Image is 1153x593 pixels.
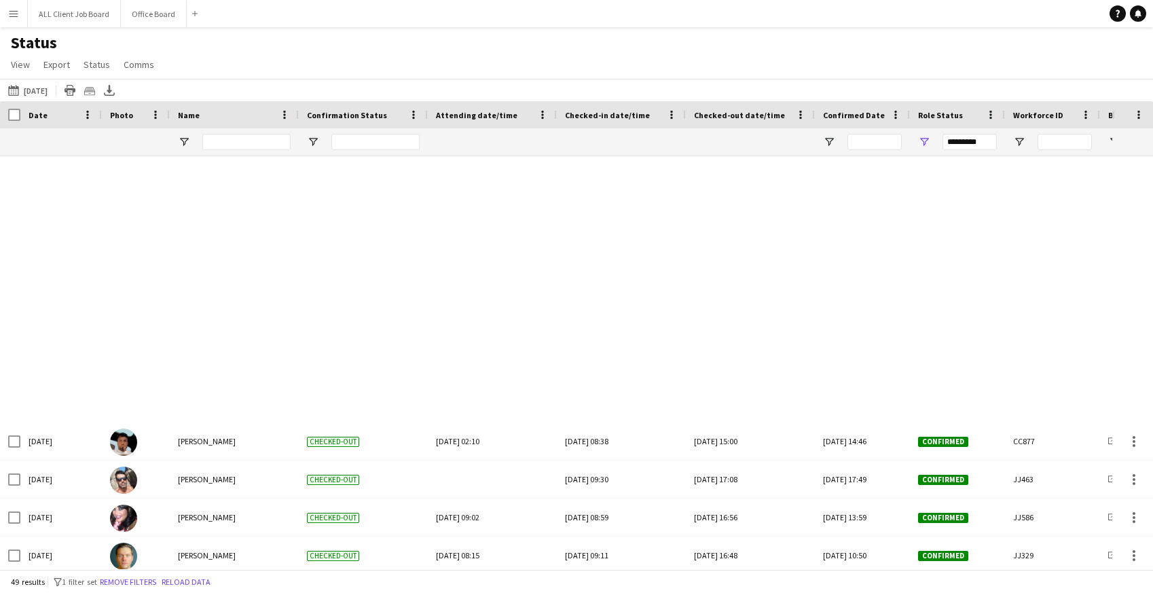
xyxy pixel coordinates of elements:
span: Comms [124,58,154,71]
button: Open Filter Menu [1013,136,1025,148]
div: [DATE] 08:15 [436,537,549,574]
div: [DATE] 09:02 [436,499,549,536]
span: Workforce ID [1013,110,1063,120]
span: Checked-out [307,551,359,561]
div: CC877 [1005,423,1100,460]
span: Confirmed [918,437,968,447]
div: [DATE] 02:10 [436,423,549,460]
span: 1 filter set [62,577,97,587]
span: [PERSON_NAME] [178,474,236,484]
input: Confirmed Date Filter Input [847,134,902,150]
div: [DATE] [20,499,102,536]
img: Nicola Smith [110,505,137,532]
a: View [5,56,35,73]
div: [DATE] 14:46 [815,423,910,460]
button: Open Filter Menu [918,136,930,148]
input: Role Status Filter Input [942,134,997,150]
button: Open Filter Menu [307,136,319,148]
div: [DATE] 08:38 [565,423,678,460]
input: Name Filter Input [202,134,291,150]
span: Confirmation Status [307,110,387,120]
input: Confirmation Status Filter Input [331,134,420,150]
div: [DATE] 09:11 [565,537,678,574]
img: Akeel Mahmood [110,429,137,456]
div: [DATE] [20,461,102,498]
span: [PERSON_NAME] [178,512,236,522]
a: Status [78,56,115,73]
div: [DATE] 13:59 [815,499,910,536]
div: [DATE] [20,423,102,460]
img: sam Fogell [110,543,137,570]
div: JJ329 [1005,537,1100,574]
span: Checked-out [307,513,359,523]
div: [DATE] 08:59 [565,499,678,536]
img: Steve DAINES [110,467,137,494]
button: [DATE] [5,82,50,98]
span: Date [29,110,48,120]
div: [DATE] 16:48 [694,537,807,574]
span: View [11,58,30,71]
div: [DATE] 09:30 [565,461,678,498]
div: [DATE] 10:50 [815,537,910,574]
button: Open Filter Menu [1108,136,1120,148]
span: Role Status [918,110,963,120]
span: [PERSON_NAME] [178,436,236,446]
div: [DATE] 17:08 [694,461,807,498]
div: [DATE] 16:56 [694,499,807,536]
span: Confirmed Date [823,110,885,120]
button: Open Filter Menu [823,136,835,148]
span: Board [1108,110,1132,120]
button: Office Board [121,1,187,27]
span: Attending date/time [436,110,517,120]
button: Open Filter Menu [178,136,190,148]
span: Confirmed [918,551,968,561]
button: Reload data [159,575,213,590]
span: Confirmed [918,513,968,523]
button: Remove filters [97,575,159,590]
app-action-btn: Crew files as ZIP [81,82,98,98]
input: Workforce ID Filter Input [1038,134,1092,150]
span: [PERSON_NAME] [178,550,236,560]
span: Status [84,58,110,71]
div: JJ586 [1005,499,1100,536]
span: Name [178,110,200,120]
app-action-btn: Export XLSX [101,82,117,98]
button: ALL Client Job Board [28,1,121,27]
div: JJ463 [1005,461,1100,498]
span: Checked-in date/time [565,110,650,120]
div: [DATE] [20,537,102,574]
span: Confirmed [918,475,968,485]
span: Export [43,58,70,71]
span: Checked-out [307,437,359,447]
span: Checked-out date/time [694,110,785,120]
span: Photo [110,110,133,120]
a: Comms [118,56,160,73]
span: Checked-out [307,475,359,485]
div: [DATE] 17:49 [815,461,910,498]
app-action-btn: Print [62,82,78,98]
div: [DATE] 15:00 [694,423,807,460]
a: Export [38,56,75,73]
